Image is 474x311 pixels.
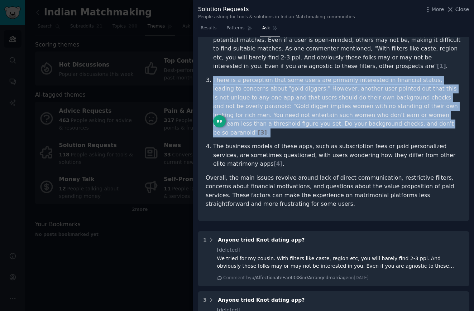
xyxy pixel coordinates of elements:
[252,275,301,280] span: u/AffectionateEar4338
[213,142,461,169] p: The business models of these apps, such as subscription fees or paid personalized services, are s...
[218,297,305,303] span: Anyone tried Knot dating app?
[224,23,254,37] a: Patterns
[206,174,461,209] p: Overall, the main issues revolve around lack of direct communication, restrictive filters, concer...
[201,25,216,31] span: Results
[218,237,305,243] span: Anyone tried Knot dating app?
[305,275,348,280] span: r/Arrangedmarriage
[260,23,280,37] a: Ask
[217,255,464,270] div: We tried for my cousin. With filters like caste, region etc, you will barely find 2-3 ppl. And ob...
[198,5,355,14] div: Solution Requests
[213,27,461,71] p: The use of strict filters such as caste and region can significantly limit the pool of potential ...
[258,129,267,136] span: [ 3 ]
[273,160,282,167] span: [ 4 ]
[226,25,244,31] span: Patterns
[437,63,446,69] span: [ 1 ]
[432,6,444,13] span: More
[424,6,444,13] button: More
[203,296,207,304] div: 3
[455,6,469,13] span: Close
[262,25,270,31] span: Ask
[223,275,369,281] div: Comment by in on [DATE]
[198,14,355,20] div: People asking for tools & solutions in Indian Matchmaking communities
[217,246,464,254] div: [deleted]
[446,6,469,13] button: Close
[213,76,461,137] p: There is a perception that some users are primarily interested in financial status, leading to co...
[203,236,207,244] div: 1
[198,23,219,37] a: Results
